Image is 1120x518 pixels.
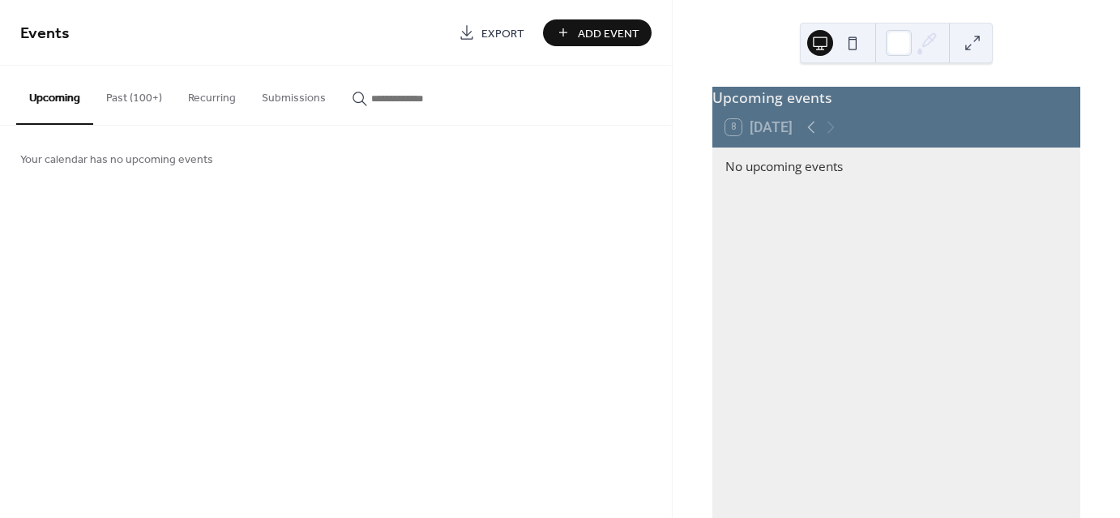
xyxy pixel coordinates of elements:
div: Upcoming events [712,87,1080,108]
span: Events [20,18,70,49]
button: Add Event [543,19,652,46]
div: No upcoming events [725,157,1067,176]
button: Recurring [175,66,249,123]
a: Export [447,19,536,46]
button: Past (100+) [93,66,175,123]
button: Submissions [249,66,339,123]
button: Upcoming [16,66,93,125]
span: Export [481,25,524,42]
span: Add Event [578,25,639,42]
span: Your calendar has no upcoming events [20,152,213,169]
